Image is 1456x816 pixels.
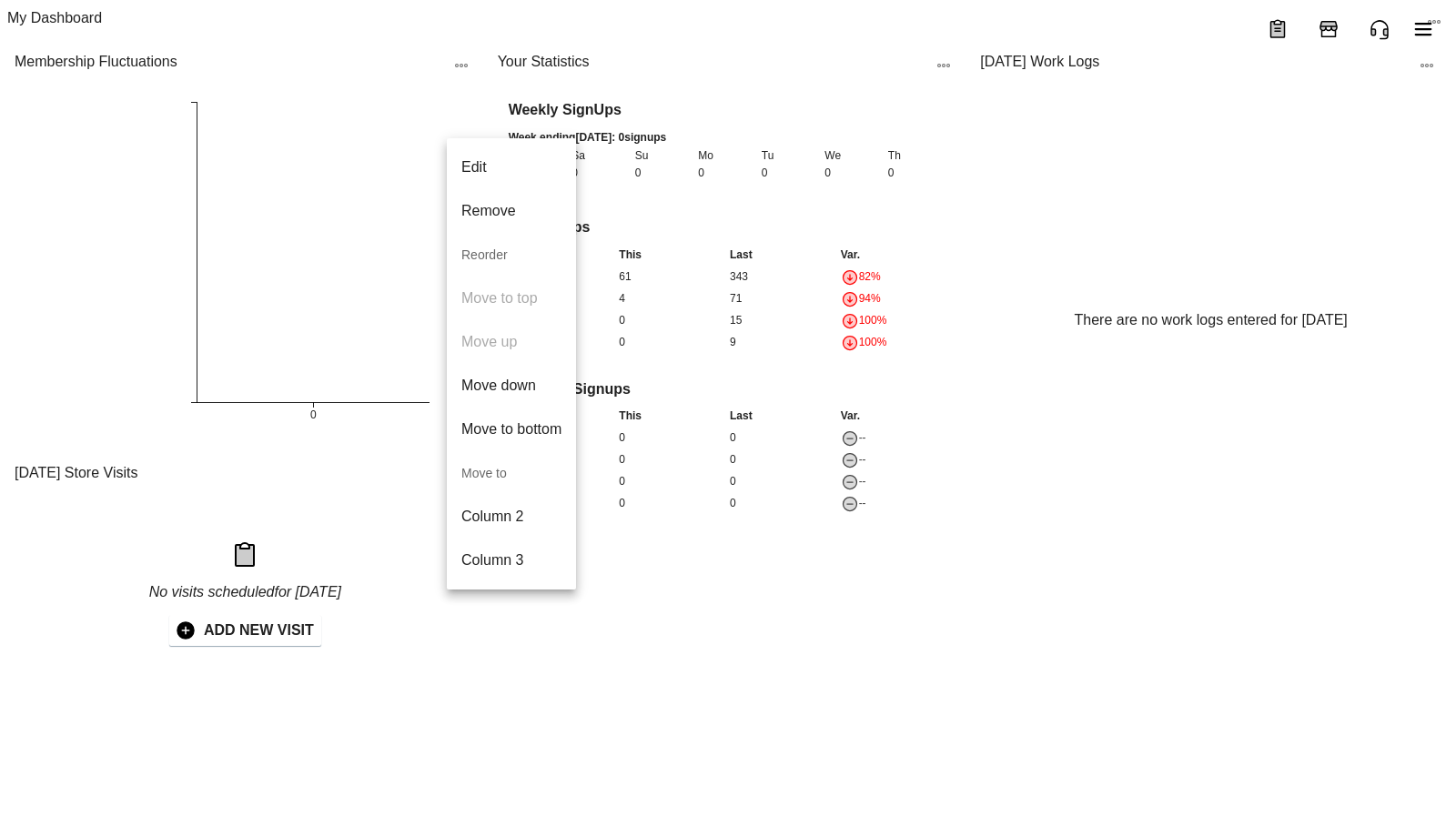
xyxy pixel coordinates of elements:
[447,233,576,277] li: Reorder
[461,375,561,397] span: Move down
[461,156,561,178] span: Edit
[447,451,576,495] li: Move to
[461,200,561,222] span: Remove
[461,506,561,528] span: Column 2
[461,549,561,571] span: Column 3
[461,418,561,440] span: Move to bottom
